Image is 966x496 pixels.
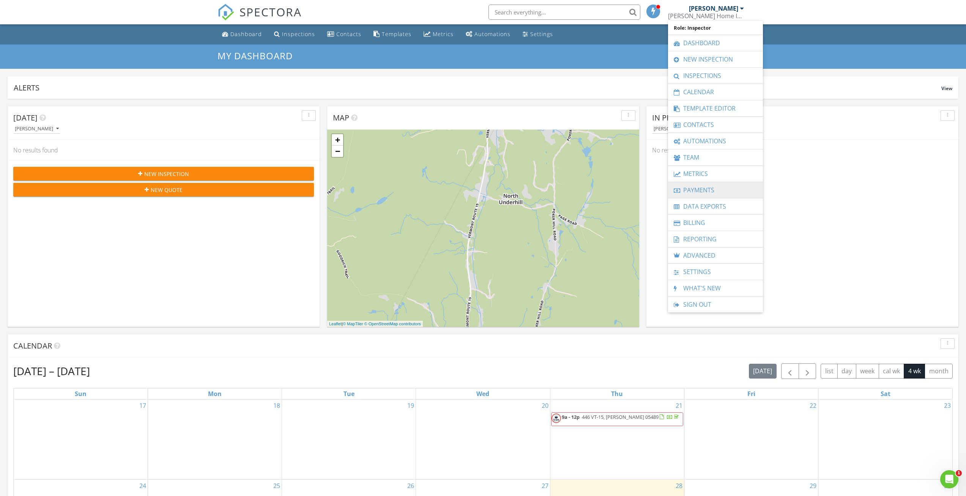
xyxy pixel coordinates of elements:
[674,399,684,412] a: Go to August 21, 2025
[333,113,349,123] span: Map
[941,85,952,92] span: View
[13,363,90,379] h2: [DATE] – [DATE]
[672,247,759,263] a: Advanced
[550,399,684,480] td: Go to August 21, 2025
[332,134,343,146] a: Zoom in
[433,30,454,38] div: Metrics
[332,146,343,157] a: Zoom out
[8,140,320,160] div: No results found
[148,399,282,480] td: Go to August 18, 2025
[406,399,416,412] a: Go to August 19, 2025
[808,399,818,412] a: Go to August 22, 2025
[808,480,818,492] a: Go to August 29, 2025
[370,27,414,41] a: Templates
[672,166,759,182] a: Metrics
[282,399,416,480] td: Go to August 19, 2025
[342,388,356,399] a: Tuesday
[818,399,952,480] td: Go to August 23, 2025
[14,399,148,480] td: Go to August 17, 2025
[672,100,759,116] a: Template Editor
[672,264,759,280] a: Settings
[364,322,421,326] a: © OpenStreetMap contributors
[217,49,293,62] span: My Dashboard
[475,388,491,399] a: Wednesday
[749,364,777,379] button: [DATE]
[925,364,953,379] button: month
[138,480,148,492] a: Go to August 24, 2025
[799,363,816,379] button: Next
[14,82,941,93] div: Alerts
[520,27,556,41] a: Settings
[406,480,416,492] a: Go to August 26, 2025
[73,388,88,399] a: Sunday
[416,399,550,480] td: Go to August 20, 2025
[672,35,759,51] a: Dashboard
[329,322,342,326] a: Leaflet
[652,124,699,134] button: [PERSON_NAME]
[672,84,759,100] a: Calendar
[652,113,700,123] span: In Progress
[382,30,411,38] div: Templates
[15,126,59,132] div: [PERSON_NAME]
[219,27,265,41] a: Dashboard
[272,399,282,412] a: Go to August 18, 2025
[562,414,680,420] a: 9a - 12p 446 VT-15, [PERSON_NAME] 05489
[489,5,640,20] input: Search everything...
[837,364,856,379] button: day
[746,388,757,399] a: Friday
[230,30,262,38] div: Dashboard
[240,4,302,20] span: SPECTORA
[282,30,315,38] div: Inspections
[672,231,759,247] a: Reporting
[674,480,684,492] a: Go to August 28, 2025
[672,149,759,165] a: Team
[13,341,52,351] span: Calendar
[138,399,148,412] a: Go to August 17, 2025
[942,399,952,412] a: Go to August 23, 2025
[646,140,958,160] div: No results found
[530,30,553,38] div: Settings
[327,321,423,327] div: |
[672,51,759,67] a: New Inspection
[463,27,514,41] a: Automations (Basic)
[672,68,759,84] a: Inspections
[672,198,759,214] a: Data Exports
[672,21,759,35] span: Role: Inspector
[672,117,759,133] a: Contacts
[343,322,363,326] a: © MapTiler
[879,388,892,399] a: Saturday
[672,215,759,231] a: Billing
[879,364,905,379] button: cal wk
[540,399,550,412] a: Go to August 20, 2025
[552,414,561,423] img: peter_shaw_logo.jpg
[324,27,364,41] a: Contacts
[336,30,361,38] div: Contacts
[144,170,189,178] span: New Inspection
[781,363,799,379] button: Previous
[582,414,659,420] span: 446 VT-15, [PERSON_NAME] 05489
[940,470,958,488] iframe: Intercom live chat
[904,364,925,379] button: 4 wk
[684,399,818,480] td: Go to August 22, 2025
[672,280,759,296] a: What's New
[551,412,683,426] a: 9a - 12p 446 VT-15, [PERSON_NAME] 05489
[610,388,624,399] a: Thursday
[672,133,759,149] a: Automations
[13,167,314,181] button: New Inspection
[856,364,879,379] button: week
[956,470,962,476] span: 1
[821,364,838,379] button: list
[668,12,744,20] div: Shaw Home Inspections LLC
[540,480,550,492] a: Go to August 27, 2025
[474,30,511,38] div: Automations
[654,126,698,132] div: [PERSON_NAME]
[271,27,318,41] a: Inspections
[562,414,580,420] span: 9a - 12p
[421,27,457,41] a: Metrics
[206,388,223,399] a: Monday
[217,4,234,21] img: The Best Home Inspection Software - Spectora
[217,10,302,26] a: SPECTORA
[672,182,759,198] a: Payments
[689,5,738,12] div: [PERSON_NAME]
[672,296,759,312] a: Sign Out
